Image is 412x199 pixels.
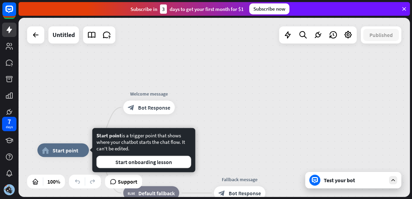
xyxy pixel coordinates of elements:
[160,4,167,14] div: 3
[96,156,191,168] button: Start onboarding lesson
[128,104,135,111] i: block_bot_response
[209,176,271,183] div: Fallback message
[5,3,26,23] button: Open LiveChat chat widget
[118,176,137,187] span: Support
[130,4,244,14] div: Subscribe in days to get your first month for $1
[118,90,180,97] div: Welcome message
[53,147,78,154] span: Start point
[138,190,175,197] span: Default fallback
[138,104,170,111] span: Bot Response
[2,117,16,131] a: 7 days
[42,147,49,154] i: home_2
[218,190,225,197] i: block_bot_response
[45,176,62,187] div: 100%
[128,190,135,197] i: block_fallback
[229,190,261,197] span: Bot Response
[53,26,75,43] div: Untitled
[363,29,399,41] button: Published
[96,132,122,139] span: Start point
[6,125,13,129] div: days
[8,119,11,125] div: 7
[96,132,191,168] div: is a trigger point that shows where your chatbot starts the chat flow. It can't be edited.
[324,177,386,184] div: Test your bot
[249,3,289,14] div: Subscribe now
